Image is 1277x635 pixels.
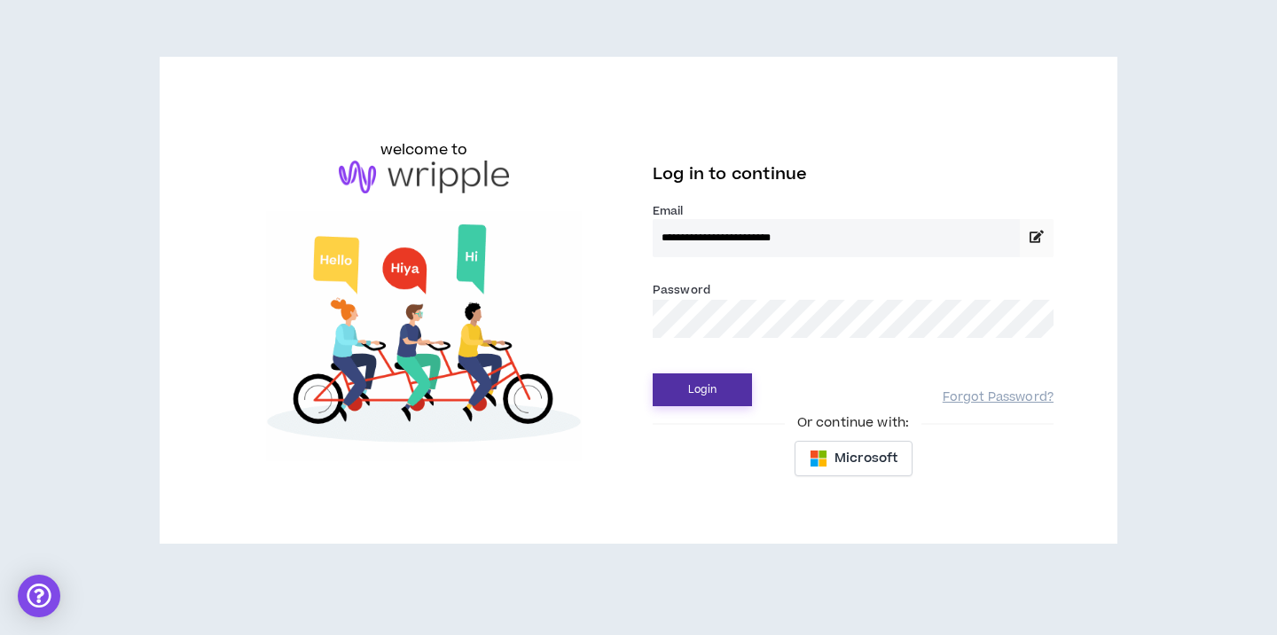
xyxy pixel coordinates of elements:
[795,441,913,476] button: Microsoft
[653,163,807,185] span: Log in to continue
[653,282,710,298] label: Password
[339,161,509,194] img: logo-brand.png
[834,449,897,468] span: Microsoft
[18,575,60,617] div: Open Intercom Messenger
[223,211,624,461] img: Welcome to Wripple
[653,203,1054,219] label: Email
[380,139,468,161] h6: welcome to
[785,413,921,433] span: Or continue with:
[653,373,752,406] button: Login
[943,389,1054,406] a: Forgot Password?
